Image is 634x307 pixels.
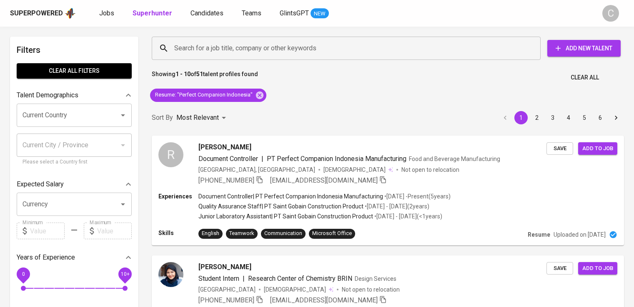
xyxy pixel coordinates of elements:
[264,285,327,294] span: [DEMOGRAPHIC_DATA]
[363,202,429,210] p: • [DATE] - [DATE] ( 2 years )
[229,230,254,238] div: Teamwork
[198,176,254,184] span: [PHONE_NUMBER]
[267,155,406,163] span: PT Perfect Companion Indonesia Manufacturing
[323,166,387,174] span: [DEMOGRAPHIC_DATA]
[528,230,550,239] p: Resume
[578,111,591,124] button: Go to page 5
[497,111,624,124] nav: pagination navigation
[551,144,569,153] span: Save
[373,212,442,220] p: • [DATE] - [DATE] ( <1 years )
[270,176,378,184] span: [EMAIL_ADDRESS][DOMAIN_NAME]
[280,9,309,17] span: GlintsGPT
[17,249,132,266] div: Years of Experience
[562,111,575,124] button: Go to page 4
[17,63,132,79] button: Clear All filters
[582,264,613,273] span: Add to job
[10,9,63,18] div: Superpowered
[158,142,183,167] div: R
[546,142,573,155] button: Save
[198,212,373,220] p: Junior Laboratory Assistant | PT Saint Gobain Construction Product
[10,7,76,20] a: Superpoweredapp logo
[30,223,65,239] input: Value
[248,275,352,282] span: Research Center of Chemistry BRIN
[409,156,500,162] span: Food and Beverage Manufacturing
[152,113,173,123] p: Sort By
[158,192,198,201] p: Experiences
[198,155,258,163] span: Document Controller
[547,40,621,57] button: Add New Talent
[190,9,223,17] span: Candidates
[198,262,251,272] span: [PERSON_NAME]
[198,202,363,210] p: Quality Assurance Staff | PT Saint Gobain Construction Product
[401,166,459,174] p: Not open to relocation
[133,8,174,19] a: Superhunter
[198,296,254,304] span: [PHONE_NUMBER]
[571,72,599,83] span: Clear All
[17,90,78,100] p: Talent Demographics
[117,109,129,121] button: Open
[158,262,183,287] img: 6b835978b84e1f007775ca9cc2ae4c20.jpg
[150,91,258,99] span: Resume : "Perfect Companion Indonesia"
[530,111,544,124] button: Go to page 2
[23,66,125,76] span: Clear All filters
[383,192,451,201] p: • [DATE] - Present ( 5 years )
[17,87,132,104] div: Talent Demographics
[311,10,329,18] span: NEW
[17,176,132,193] div: Expected Salary
[17,253,75,262] p: Years of Experience
[264,230,302,238] div: Communication
[117,198,129,210] button: Open
[342,285,400,294] p: Not open to relocation
[261,154,263,164] span: |
[514,111,528,124] button: page 1
[23,158,126,166] p: Please select a Country first
[17,179,64,189] p: Expected Salary
[175,71,190,77] b: 1 - 10
[594,111,607,124] button: Go to page 6
[270,296,378,304] span: [EMAIL_ADDRESS][DOMAIN_NAME]
[65,7,76,20] img: app logo
[312,230,352,238] div: Microsoft Office
[280,8,329,19] a: GlintsGPT NEW
[97,223,132,239] input: Value
[176,110,229,126] div: Most Relevant
[567,70,602,85] button: Clear All
[546,111,559,124] button: Go to page 3
[120,271,129,277] span: 10+
[355,275,396,282] span: Design Services
[196,71,203,77] b: 51
[198,192,383,201] p: Document Controller | PT Perfect Companion Indonesia Manufacturing
[198,166,315,174] div: [GEOGRAPHIC_DATA], [GEOGRAPHIC_DATA]
[198,142,251,152] span: [PERSON_NAME]
[133,9,172,17] b: Superhunter
[551,264,569,273] span: Save
[17,43,132,57] h6: Filters
[546,262,573,275] button: Save
[578,262,617,275] button: Add to job
[99,9,114,17] span: Jobs
[202,230,219,238] div: English
[198,275,239,282] span: Student Intern
[578,142,617,155] button: Add to job
[158,229,198,237] p: Skills
[150,89,266,102] div: Resume: "Perfect Companion Indonesia"
[152,70,258,85] p: Showing of talent profiles found
[152,136,624,245] a: R[PERSON_NAME]Document Controller|PT Perfect Companion Indonesia ManufacturingFood and Beverage M...
[242,8,263,19] a: Teams
[582,144,613,153] span: Add to job
[609,111,623,124] button: Go to next page
[99,8,116,19] a: Jobs
[243,274,245,284] span: |
[190,8,225,19] a: Candidates
[602,5,619,22] div: C
[554,230,606,239] p: Uploaded on [DATE]
[22,271,25,277] span: 0
[176,113,219,123] p: Most Relevant
[554,43,614,54] span: Add New Talent
[198,285,256,294] div: [GEOGRAPHIC_DATA]
[242,9,261,17] span: Teams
